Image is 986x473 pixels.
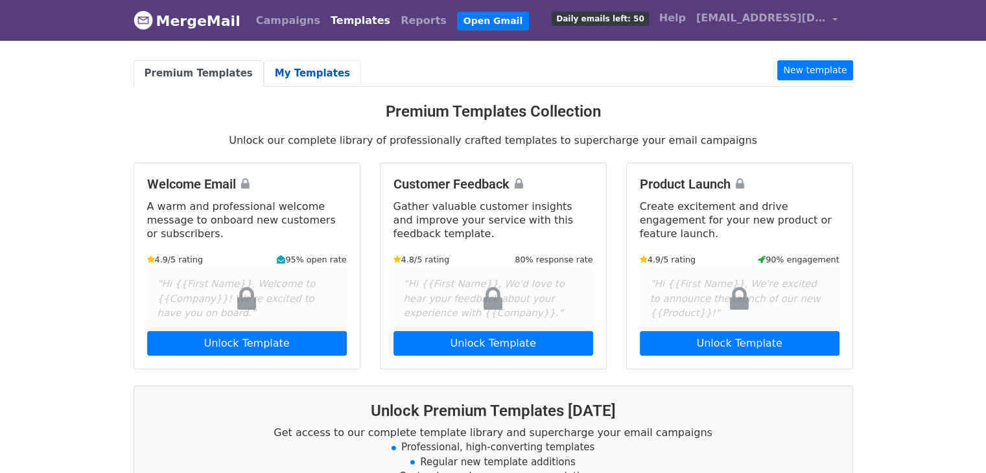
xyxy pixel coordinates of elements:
[395,8,452,34] a: Reports
[640,331,839,356] a: Unlock Template
[264,60,361,87] a: My Templates
[150,402,837,421] h3: Unlock Premium Templates [DATE]
[150,455,837,470] li: Regular new template additions
[150,440,837,455] li: Professional, high-converting templates
[134,133,853,147] p: Unlock our complete library of professionally crafted templates to supercharge your email campaigns
[457,12,529,30] a: Open Gmail
[277,253,346,266] small: 95% open rate
[758,253,839,266] small: 90% engagement
[691,5,843,36] a: [EMAIL_ADDRESS][DOMAIN_NAME]
[134,102,853,121] h3: Premium Templates Collection
[552,12,648,26] span: Daily emails left: 50
[393,331,593,356] a: Unlock Template
[134,10,153,30] img: MergeMail logo
[134,7,241,34] a: MergeMail
[515,253,593,266] small: 80% response rate
[393,266,593,331] div: "Hi {{First Name}}, We'd love to hear your feedback about your experience with {{Company}}."
[147,200,347,240] p: A warm and professional welcome message to onboard new customers or subscribers.
[640,176,839,192] h4: Product Launch
[393,200,593,240] p: Gather valuable customer insights and improve your service with this feedback template.
[777,60,852,80] a: New template
[393,176,593,192] h4: Customer Feedback
[147,253,204,266] small: 4.9/5 rating
[134,60,264,87] a: Premium Templates
[147,176,347,192] h4: Welcome Email
[393,253,450,266] small: 4.8/5 rating
[640,200,839,240] p: Create excitement and drive engagement for your new product or feature launch.
[147,266,347,331] div: "Hi {{First Name}}, Welcome to {{Company}}! We're excited to have you on board."
[546,5,653,31] a: Daily emails left: 50
[640,266,839,331] div: "Hi {{First Name}}, We're excited to announce the launch of our new {{Product}}!"
[654,5,691,31] a: Help
[147,331,347,356] a: Unlock Template
[640,253,696,266] small: 4.9/5 rating
[325,8,395,34] a: Templates
[696,10,826,26] span: [EMAIL_ADDRESS][DOMAIN_NAME]
[251,8,325,34] a: Campaigns
[150,426,837,439] p: Get access to our complete template library and supercharge your email campaigns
